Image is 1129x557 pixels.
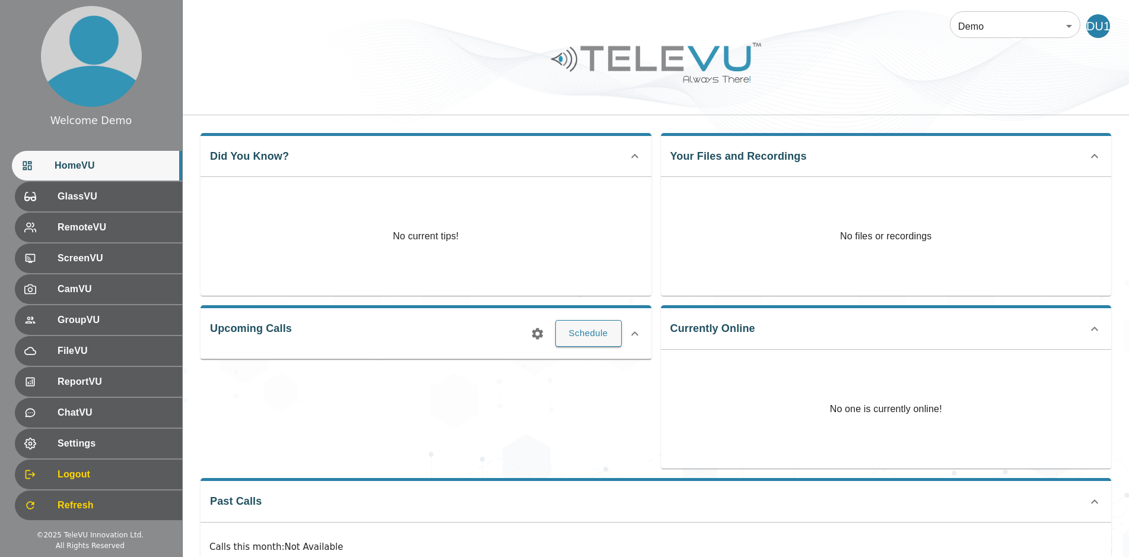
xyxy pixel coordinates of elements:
[15,305,182,335] div: GroupVU
[661,177,1112,296] p: No files or recordings
[41,6,142,107] img: profile.png
[15,460,182,489] div: Logout
[1086,14,1110,38] div: DU1
[58,467,173,482] span: Logout
[15,490,182,520] div: Refresh
[58,313,173,327] span: GroupVU
[58,220,173,235] span: RemoteVU
[12,151,182,181] div: HomeVU
[15,274,182,304] div: CamVU
[549,38,763,87] img: Logo
[58,282,173,296] span: CamVU
[15,182,182,211] div: GlassVU
[58,189,173,204] span: GlassVU
[50,113,132,128] div: Welcome Demo
[15,429,182,458] div: Settings
[58,406,173,420] span: ChatVU
[830,350,942,469] p: No one is currently online!
[58,344,173,358] span: FileVU
[15,243,182,273] div: ScreenVU
[15,213,182,242] div: RemoteVU
[393,229,459,243] p: No current tips!
[15,367,182,397] div: ReportVU
[58,498,173,512] span: Refresh
[15,398,182,428] div: ChatVU
[58,251,173,265] span: ScreenVU
[950,10,1080,43] div: Demo
[58,436,173,451] span: Settings
[55,159,173,173] span: HomeVU
[555,320,622,346] button: Schedule
[209,540,1102,554] p: Calls this month : Not Available
[15,336,182,366] div: FileVU
[58,375,173,389] span: ReportVU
